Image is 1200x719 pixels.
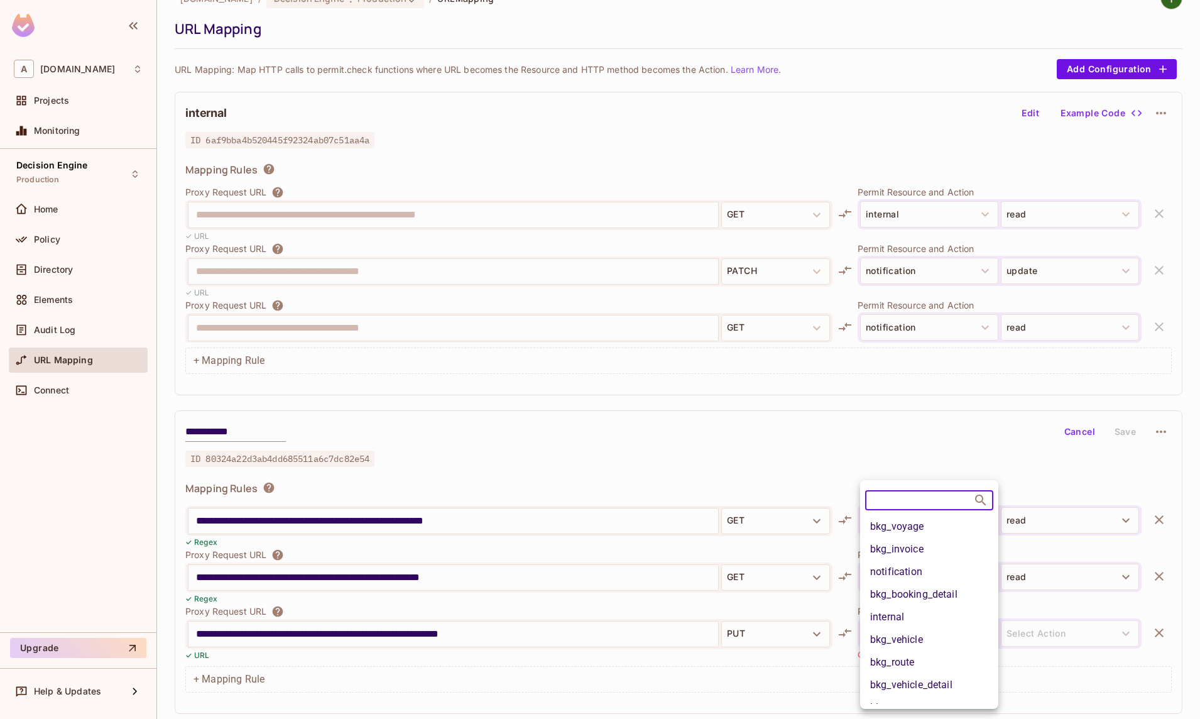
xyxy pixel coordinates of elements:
li: notification [860,561,998,583]
li: bkg_booking_detail [860,583,998,606]
li: bkg_vehicle [860,628,998,651]
li: internal [860,606,998,628]
li: bkg_invoice [860,538,998,561]
li: bkg_voyage [860,515,998,538]
li: bkg_vehicle_detail [860,674,998,696]
li: bkg_company [860,696,998,719]
li: bkg_route [860,651,998,674]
